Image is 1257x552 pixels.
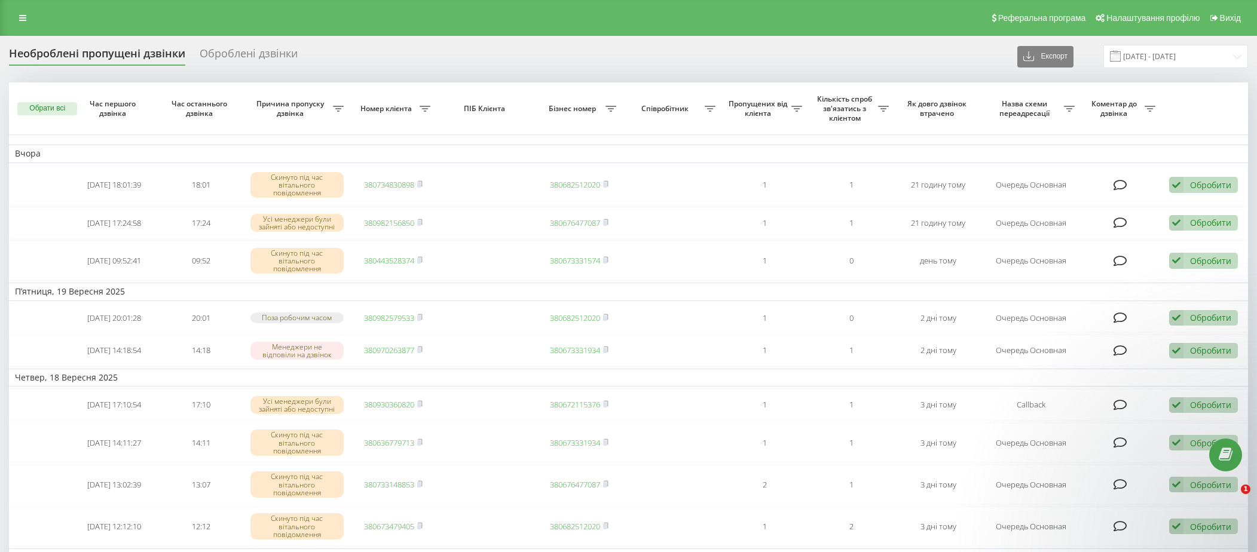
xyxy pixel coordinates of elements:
span: Реферальна програма [998,13,1086,23]
td: день тому [895,241,981,280]
td: Очередь Основная [981,465,1081,504]
td: Вчора [9,145,1248,162]
td: 2 [721,465,808,504]
div: Усі менеджери були зайняті або недоступні [250,214,344,232]
span: ПІБ Клієнта [446,104,525,114]
div: Скинуто під час вітального повідомлення [250,248,344,274]
div: Обробити [1190,179,1231,191]
span: Налаштування профілю [1106,13,1200,23]
a: 380970263877 [364,345,414,355]
span: Кількість спроб зв'язатись з клієнтом [814,94,878,122]
span: 1 [1241,484,1250,494]
a: 380636779713 [364,437,414,448]
span: Співробітник [628,104,705,114]
td: 1 [808,423,895,462]
div: Оброблені дзвінки [200,47,298,66]
td: [DATE] 18:01:39 [71,165,158,205]
a: 380930360820 [364,399,414,410]
td: 1 [721,207,808,239]
td: 1 [721,389,808,421]
td: 3 дні тому [895,507,981,546]
td: Очередь Основная [981,241,1081,280]
div: Обробити [1190,399,1231,410]
a: 380682512020 [550,521,600,532]
td: 21 годину тому [895,165,981,205]
td: 14:18 [158,335,244,366]
td: 21 годину тому [895,207,981,239]
td: Очередь Основная [981,507,1081,546]
td: [DATE] 14:11:27 [71,423,158,462]
span: Номер клієнта [356,104,420,114]
span: Вихід [1220,13,1241,23]
td: 1 [721,335,808,366]
span: Час останнього дзвінка [167,99,235,118]
td: [DATE] 13:02:39 [71,465,158,504]
td: Очередь Основная [981,207,1081,239]
td: Callback [981,389,1081,421]
div: Скинуто під час вітального повідомлення [250,471,344,498]
td: 1 [808,165,895,205]
a: 380676477087 [550,217,600,228]
div: Необроблені пропущені дзвінки [9,47,185,66]
div: Скинуто під час вітального повідомлення [250,172,344,198]
button: Обрати всі [17,102,77,115]
td: 3 дні тому [895,465,981,504]
td: 0 [808,303,895,333]
td: 1 [808,389,895,421]
a: 380443528374 [364,255,414,266]
td: [DATE] 17:10:54 [71,389,158,421]
span: Пропущених від клієнта [727,99,791,118]
td: 1 [721,165,808,205]
td: Очередь Основная [981,303,1081,333]
td: 2 [808,507,895,546]
a: 380673331934 [550,437,600,448]
td: 17:10 [158,389,244,421]
td: 1 [721,303,808,333]
a: 380672115376 [550,399,600,410]
td: 18:01 [158,165,244,205]
div: Скинуто під час вітального повідомлення [250,430,344,456]
div: Обробити [1190,345,1231,356]
span: Коментар до дзвінка [1087,99,1145,118]
span: Як довго дзвінок втрачено [904,99,972,118]
td: [DATE] 14:18:54 [71,335,158,366]
td: 3 дні тому [895,423,981,462]
a: 380682512020 [550,179,600,190]
td: 1 [808,465,895,504]
td: 1 [721,423,808,462]
a: 380734830898 [364,179,414,190]
a: 380733148853 [364,479,414,490]
span: Назва схеми переадресації [987,99,1064,118]
div: Скинуто під час вітального повідомлення [250,513,344,539]
td: Очередь Основная [981,165,1081,205]
td: Очередь Основная [981,335,1081,366]
a: 380982579533 [364,312,414,323]
div: Обробити [1190,217,1231,228]
td: 20:01 [158,303,244,333]
td: 3 дні тому [895,389,981,421]
a: 380673331934 [550,345,600,355]
span: Час першого дзвінка [81,99,148,118]
td: 13:07 [158,465,244,504]
td: [DATE] 12:12:10 [71,507,158,546]
span: Причина пропуску дзвінка [250,99,333,118]
td: 09:52 [158,241,244,280]
td: Четвер, 18 Вересня 2025 [9,369,1248,387]
div: Обробити [1190,521,1231,532]
div: Обробити [1190,255,1231,266]
a: 380682512020 [550,312,600,323]
td: П’ятниця, 19 Вересня 2025 [9,283,1248,300]
td: 1 [721,507,808,546]
div: Поза робочим часом [250,312,344,323]
td: 2 дні тому [895,303,981,333]
a: 380676477087 [550,479,600,490]
td: 1 [808,207,895,239]
td: 1 [721,241,808,280]
div: Усі менеджери були зайняті або недоступні [250,396,344,414]
td: 17:24 [158,207,244,239]
div: Менеджери не відповіли на дзвінок [250,342,344,360]
button: Експорт [1017,46,1074,68]
td: 1 [808,335,895,366]
td: [DATE] 17:24:58 [71,207,158,239]
td: [DATE] 20:01:28 [71,303,158,333]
